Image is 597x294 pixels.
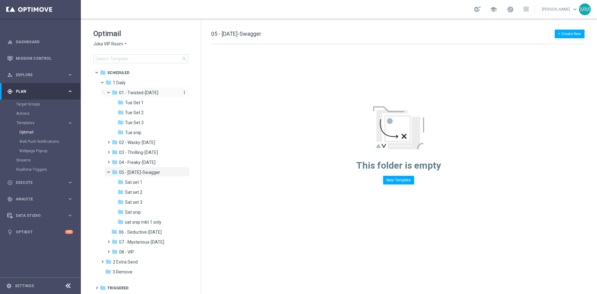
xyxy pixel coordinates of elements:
[356,160,441,171] span: This folder is empty
[7,229,13,235] i: lightbulb
[7,180,13,185] i: play_circle_outline
[119,229,162,235] span: 06 - Seductive-Sunday
[7,180,73,185] div: play_circle_outline Execute keyboard_arrow_right
[555,30,585,38] button: + Create New
[118,179,124,185] i: folder
[112,89,118,96] i: folder
[119,160,155,165] span: 04 - Freaky-Friday
[7,89,13,94] i: gps_fixed
[7,230,73,235] div: lightbulb Optibot +10
[181,90,187,96] button: more_vert
[16,120,73,125] button: Templates keyboard_arrow_right
[7,224,73,240] div: Optibot
[112,169,118,175] i: folder
[19,146,80,156] div: Webpage Pop-up
[579,3,591,15] div: MM
[7,56,73,61] button: Mission Control
[16,118,80,156] div: Templates
[16,156,80,165] div: Streams
[118,119,124,125] i: folder
[19,148,65,153] a: Webpage Pop-up
[19,130,65,135] a: Optimail
[490,6,497,13] span: school
[112,159,118,165] i: folder
[16,121,67,125] div: Templates
[93,29,188,39] h1: Optimail
[67,120,73,126] i: keyboard_arrow_right
[67,196,73,202] i: keyboard_arrow_right
[119,90,158,96] span: 01 - Twisted-Tuesday
[7,39,13,45] i: equalizer
[7,196,67,202] div: Analyze
[107,285,128,291] span: Triggered
[112,139,118,145] i: folder
[123,41,128,47] i: arrow_drop_down
[19,128,80,137] div: Optimail
[7,72,73,77] button: person_search Explore keyboard_arrow_right
[16,197,67,201] span: Analyze
[6,283,12,289] i: settings
[125,189,142,195] span: Sat set 2
[15,284,34,288] a: Settings
[7,40,73,44] button: equalizer Dashboard
[16,181,67,184] span: Execute
[125,120,144,125] span: Tue Set 3
[19,137,80,146] div: Web Push Notifications
[65,230,73,234] div: +10
[107,70,129,76] span: Scheduled
[118,129,124,135] i: folder
[125,100,144,105] span: Tue Set 1
[125,209,141,215] span: Sat snip
[118,219,124,225] i: folder
[93,41,123,47] span: Joka VIP Room
[7,89,67,94] div: Plan
[16,224,65,240] a: Optibot
[182,56,187,61] span: search
[16,167,65,172] a: Realtime Triggers
[93,54,188,63] input: Search Template
[118,189,124,195] i: folder
[125,180,142,185] span: Sat set 1
[7,72,67,78] div: Explore
[118,209,124,215] i: folder
[7,197,73,202] button: track_changes Analyze keyboard_arrow_right
[119,249,134,255] span: 08 - VIP
[67,212,73,218] i: keyboard_arrow_right
[125,110,144,115] span: Tue Set 2
[118,199,124,205] i: folder
[16,111,65,116] a: Actions
[19,139,65,144] a: Web Push Notifications
[105,79,112,86] i: folder
[119,150,158,155] span: 03 - Thrilling-Thursday
[7,213,67,218] div: Data Studio
[119,170,160,175] span: 05 - Saturday-Swagger
[113,269,132,275] span: 3 Remove
[7,196,13,202] i: track_changes
[105,268,111,275] i: folder
[16,90,67,93] span: Plan
[7,213,73,218] button: Data Studio keyboard_arrow_right
[125,199,142,205] span: Sat set 3
[16,109,80,118] div: Actions
[16,100,80,109] div: Target Groups
[211,30,261,37] span: 05 - [DATE]-Swagger
[67,72,73,78] i: keyboard_arrow_right
[118,109,124,115] i: folder
[572,6,578,13] span: keyboard_arrow_down
[100,69,106,76] i: folder
[7,89,73,94] button: gps_fixed Plan keyboard_arrow_right
[373,106,424,149] img: emptyStateManageTemplates.jpg
[7,34,73,50] div: Dashboard
[112,249,118,255] i: folder
[16,158,65,163] a: Streams
[16,34,73,50] a: Dashboard
[111,229,118,235] i: folder
[118,99,124,105] i: folder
